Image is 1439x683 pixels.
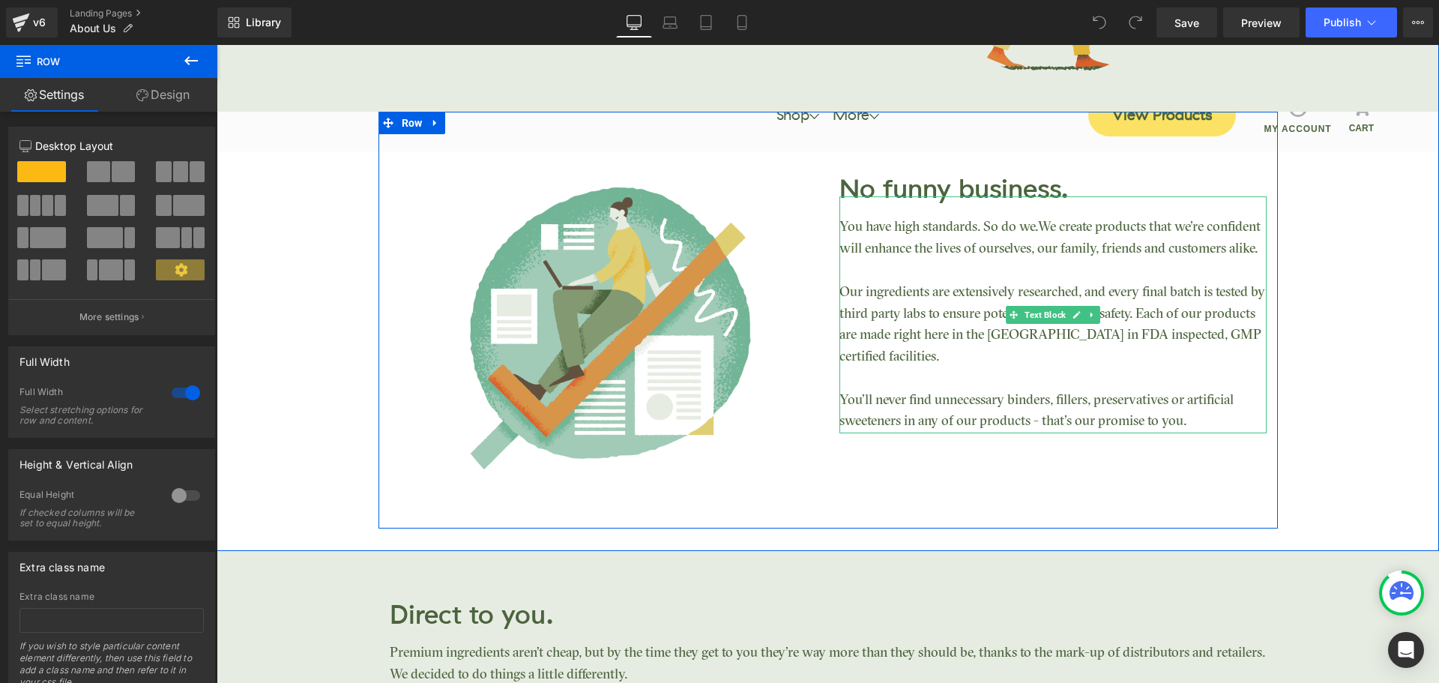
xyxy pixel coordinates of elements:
[19,450,133,471] div: Height & Vertical Align
[19,347,70,368] div: Full Width
[1084,7,1114,37] button: Undo
[1388,632,1424,668] div: Open Intercom Messenger
[173,598,1050,642] p: Premium ingredients aren’t cheap, but by the time they get to you they’re way more than they shou...
[1223,7,1300,37] a: Preview
[217,7,292,37] a: New Library
[724,7,760,37] a: Mobile
[623,238,1050,324] p: Our ingredients are extensively researched, and every final batch is tested by third party labs t...
[623,346,1050,389] p: You’ll never find unnecessary binders, fillers, preservatives or artificial sweeteners in any of ...
[623,172,1050,216] p: You have high standards. So do we.
[6,7,58,37] a: v6
[688,7,724,37] a: Tablet
[70,22,116,34] span: About Us
[19,405,154,426] div: Select stretching options for row and content.
[1241,15,1282,31] span: Preview
[616,7,652,37] a: Desktop
[868,261,884,279] a: Expand / Collapse
[1174,15,1199,31] span: Save
[652,7,688,37] a: Laptop
[805,261,852,279] span: Text Block
[19,553,105,574] div: Extra class name
[1120,7,1150,37] button: Redo
[19,138,204,154] p: Desktop Layout
[623,176,1044,211] span: We create products that we’re confident will enhance the lives of ourselves, our family, friends ...
[19,592,204,602] div: Extra class name
[1306,7,1397,37] button: Publish
[15,45,165,78] span: Row
[181,67,210,89] span: Row
[9,299,214,334] button: More settings
[19,508,154,529] div: If checked columns will be set to equal height.
[70,7,217,19] a: Landing Pages
[79,310,139,324] p: More settings
[19,386,157,402] div: Full Width
[1403,7,1433,37] button: More
[109,78,217,112] a: Design
[173,564,1050,577] h1: Direct to you.
[623,138,1050,151] h1: No funny business.
[209,67,229,89] a: Expand / Collapse
[19,489,157,505] div: Equal Height
[30,13,49,32] div: v6
[246,16,281,29] span: Library
[1324,16,1361,28] span: Publish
